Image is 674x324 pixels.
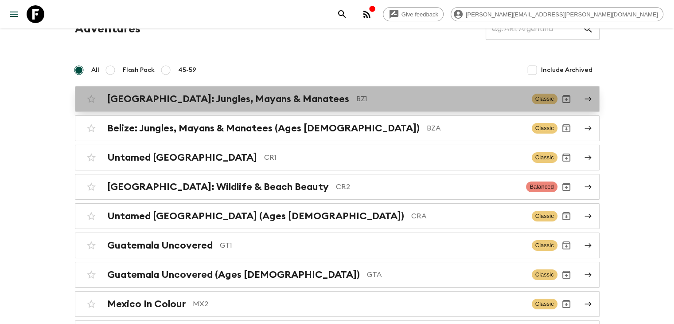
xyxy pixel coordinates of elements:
span: Classic [532,152,557,163]
a: [GEOGRAPHIC_DATA]: Jungles, Mayans & ManateesBZ1ClassicArchive [75,86,600,112]
p: GTA [367,269,525,280]
p: GT1 [220,240,525,251]
p: BZA [427,123,525,134]
span: Classic [532,299,557,309]
button: Archive [557,149,575,166]
a: Belize: Jungles, Mayans & Manatees (Ages [DEMOGRAPHIC_DATA])BZAClassicArchive [75,115,600,141]
a: Give feedback [383,7,444,21]
p: MX2 [193,299,525,309]
p: CRA [411,211,525,221]
button: Archive [557,237,575,254]
h1: Adventures [75,20,140,38]
button: menu [5,5,23,23]
span: Classic [532,269,557,280]
a: Guatemala UncoveredGT1ClassicArchive [75,233,600,258]
h2: Untamed [GEOGRAPHIC_DATA] [107,152,257,163]
button: Archive [557,266,575,284]
span: Flash Pack [123,66,155,75]
span: Give feedback [397,11,443,18]
input: e.g. AR1, Argentina [486,16,583,41]
button: Archive [557,178,575,196]
span: Classic [532,94,557,104]
button: Archive [557,207,575,225]
h2: Untamed [GEOGRAPHIC_DATA] (Ages [DEMOGRAPHIC_DATA]) [107,210,404,222]
div: [PERSON_NAME][EMAIL_ADDRESS][PERSON_NAME][DOMAIN_NAME] [451,7,663,21]
button: Archive [557,295,575,313]
p: CR1 [264,152,525,163]
h2: Guatemala Uncovered (Ages [DEMOGRAPHIC_DATA]) [107,269,360,281]
button: Archive [557,119,575,137]
a: Mexico In ColourMX2ClassicArchive [75,291,600,317]
a: Untamed [GEOGRAPHIC_DATA] (Ages [DEMOGRAPHIC_DATA])CRAClassicArchive [75,203,600,229]
span: [PERSON_NAME][EMAIL_ADDRESS][PERSON_NAME][DOMAIN_NAME] [461,11,663,18]
h2: Mexico In Colour [107,298,186,310]
span: 45-59 [178,66,196,75]
p: CR2 [336,182,519,192]
h2: Belize: Jungles, Mayans & Manatees (Ages [DEMOGRAPHIC_DATA]) [107,122,420,134]
h2: [GEOGRAPHIC_DATA]: Wildlife & Beach Beauty [107,181,329,193]
p: BZ1 [356,94,525,104]
span: Classic [532,211,557,221]
span: All [91,66,99,75]
span: Classic [532,240,557,251]
span: Include Archived [541,66,592,75]
a: Guatemala Uncovered (Ages [DEMOGRAPHIC_DATA])GTAClassicArchive [75,262,600,288]
button: Archive [557,90,575,108]
button: search adventures [333,5,351,23]
span: Balanced [526,182,557,192]
a: [GEOGRAPHIC_DATA]: Wildlife & Beach BeautyCR2BalancedArchive [75,174,600,200]
h2: [GEOGRAPHIC_DATA]: Jungles, Mayans & Manatees [107,93,349,105]
span: Classic [532,123,557,134]
h2: Guatemala Uncovered [107,240,213,251]
a: Untamed [GEOGRAPHIC_DATA]CR1ClassicArchive [75,145,600,170]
